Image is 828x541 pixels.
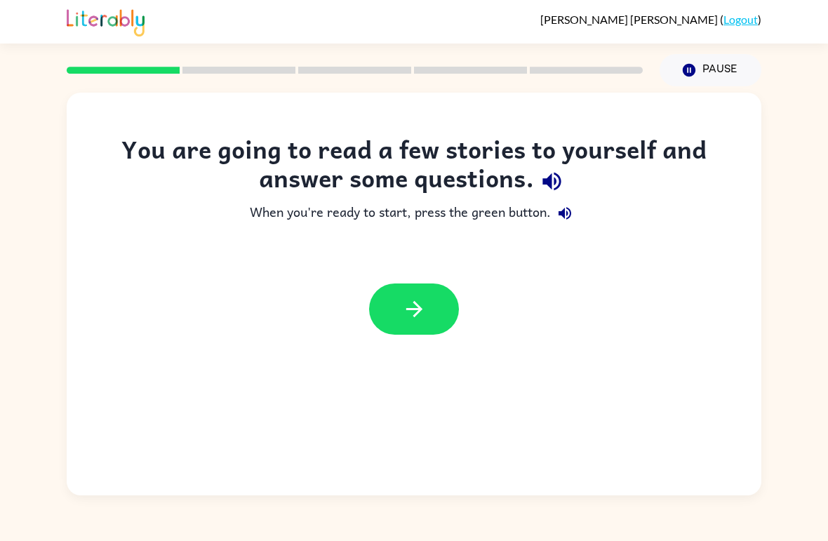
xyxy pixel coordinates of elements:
a: Logout [723,13,758,26]
div: When you're ready to start, press the green button. [95,199,733,227]
img: Literably [67,6,145,36]
div: You are going to read a few stories to yourself and answer some questions. [95,135,733,199]
button: Pause [660,54,761,86]
span: [PERSON_NAME] [PERSON_NAME] [540,13,720,26]
div: ( ) [540,13,761,26]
